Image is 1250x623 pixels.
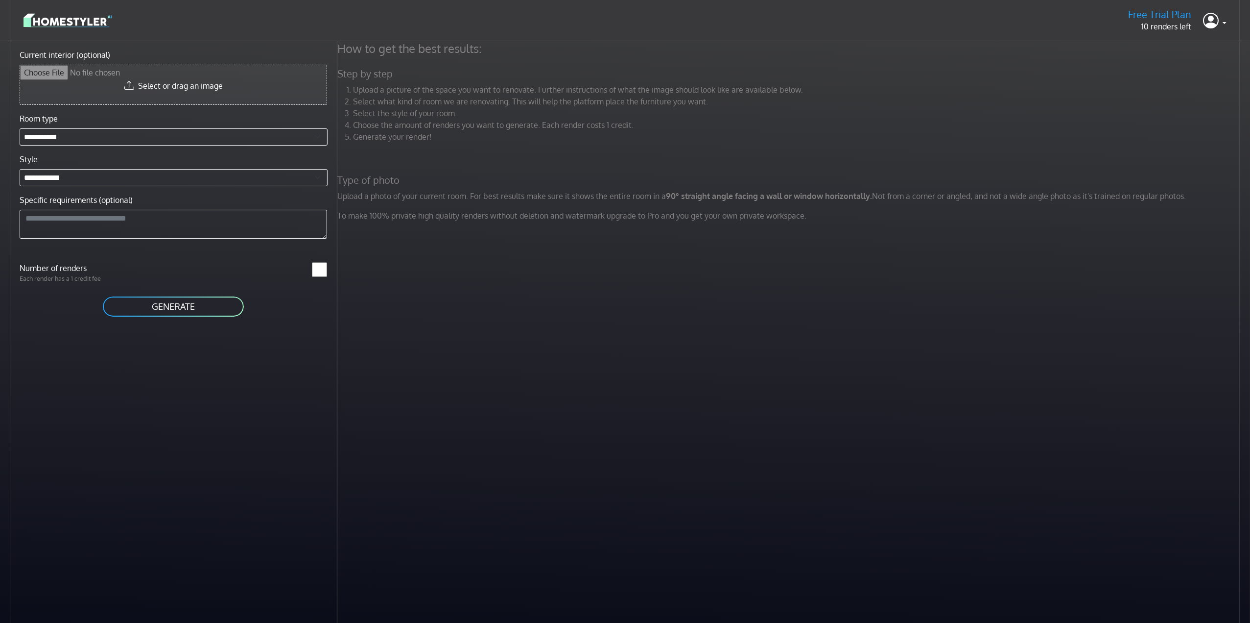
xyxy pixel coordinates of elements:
li: Generate your render! [353,131,1243,143]
label: Specific requirements (optional) [20,194,133,206]
li: Choose the amount of renders you want to generate. Each render costs 1 credit. [353,119,1243,131]
h5: Free Trial Plan [1128,8,1191,21]
strong: 90° straight angle facing a wall or window horizontally. [666,191,872,201]
label: Room type [20,113,58,125]
label: Number of renders [14,262,173,274]
h5: Type of photo [331,174,1249,186]
h5: Step by step [331,68,1249,80]
li: Select the style of your room. [353,107,1243,119]
h4: How to get the best results: [331,41,1249,56]
p: To make 100% private high quality renders without deletion and watermark upgrade to Pro and you g... [331,210,1249,222]
label: Style [20,153,38,165]
button: GENERATE [102,296,245,318]
p: Upload a photo of your current room. For best results make sure it shows the entire room in a Not... [331,190,1249,202]
label: Current interior (optional) [20,49,110,61]
img: logo-3de290ba35641baa71223ecac5eacb59cb85b4c7fdf211dc9aaecaaee71ea2f8.svg [24,12,112,29]
li: Upload a picture of the space you want to renovate. Further instructions of what the image should... [353,84,1243,96]
li: Select what kind of room we are renovating. This will help the platform place the furniture you w... [353,96,1243,107]
p: 10 renders left [1128,21,1191,32]
p: Each render has a 1 credit fee [14,274,173,283]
